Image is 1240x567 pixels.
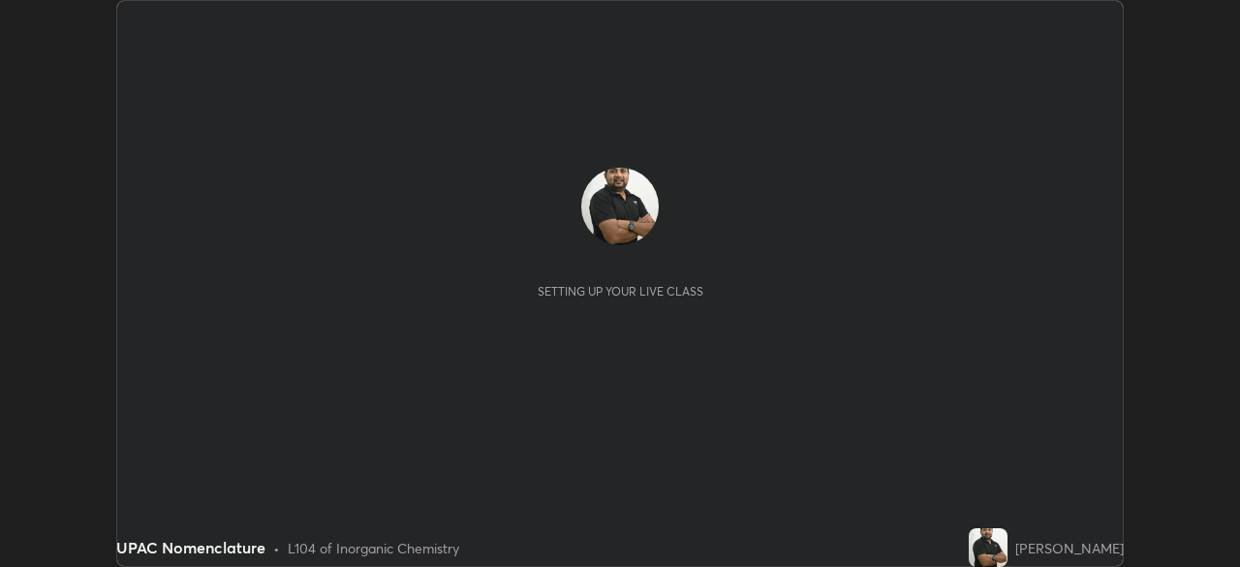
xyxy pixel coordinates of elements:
[581,168,659,245] img: 7cabdb85d0934fdc85341801fb917925.jpg
[273,538,280,558] div: •
[969,528,1007,567] img: 7cabdb85d0934fdc85341801fb917925.jpg
[538,284,703,299] div: Setting up your live class
[116,536,265,559] div: UPAC Nomenclature
[288,538,459,558] div: L104 of Inorganic Chemistry
[1015,538,1124,558] div: [PERSON_NAME]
